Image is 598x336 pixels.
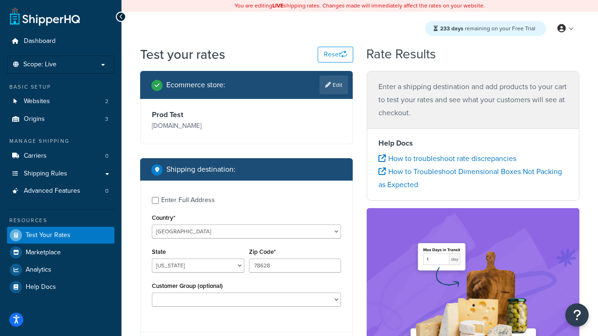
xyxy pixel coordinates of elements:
h2: Rate Results [366,47,436,62]
span: 0 [105,187,108,195]
a: Edit [320,76,348,94]
span: Marketplace [26,249,61,257]
h3: Prod Test [152,110,244,119]
a: Marketplace [7,244,114,261]
span: Scope: Live [23,61,57,69]
a: Websites2 [7,93,114,110]
label: Customer Group (optional) [152,282,223,289]
h4: Help Docs [378,138,568,149]
h1: Test your rates [140,45,225,63]
span: Websites [24,98,50,105]
span: Advanced Features [24,187,80,195]
div: Basic Setup [7,83,114,91]
span: Origins [24,115,45,123]
strong: 233 days [440,24,463,33]
a: Analytics [7,261,114,278]
a: Advanced Features0 [7,182,114,200]
p: Enter a shipping destination and add products to your cart to test your rates and see what your c... [378,80,568,119]
div: Resources [7,217,114,224]
h2: Ecommerce store : [166,81,225,89]
a: Test Your Rates [7,227,114,244]
h2: Shipping destination : [166,165,235,174]
li: Advanced Features [7,182,114,200]
a: How to troubleshoot rate discrepancies [378,153,516,164]
button: Open Resource Center [565,303,589,327]
label: Zip Code* [249,248,276,255]
span: Analytics [26,266,51,274]
button: Reset [318,47,353,63]
a: Help Docs [7,279,114,295]
div: Enter Full Address [161,194,215,207]
a: Dashboard [7,33,114,50]
label: Country* [152,214,175,221]
li: Origins [7,111,114,128]
span: Help Docs [26,283,56,291]
input: Enter Full Address [152,197,159,204]
span: 3 [105,115,108,123]
span: Dashboard [24,37,56,45]
a: Carriers0 [7,147,114,165]
div: Manage Shipping [7,137,114,145]
span: Carriers [24,152,47,160]
label: State [152,248,166,255]
p: [DOMAIN_NAME] [152,119,244,133]
b: LIVE [272,1,284,10]
span: Shipping Rules [24,170,67,178]
li: Websites [7,93,114,110]
li: Carriers [7,147,114,165]
span: 2 [105,98,108,105]
span: 0 [105,152,108,160]
a: Shipping Rules [7,165,114,182]
span: remaining on your Free Trial [440,24,535,33]
span: Test Your Rates [26,231,71,239]
a: Origins3 [7,111,114,128]
a: How to Troubleshoot Dimensional Boxes Not Packing as Expected [378,166,562,190]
